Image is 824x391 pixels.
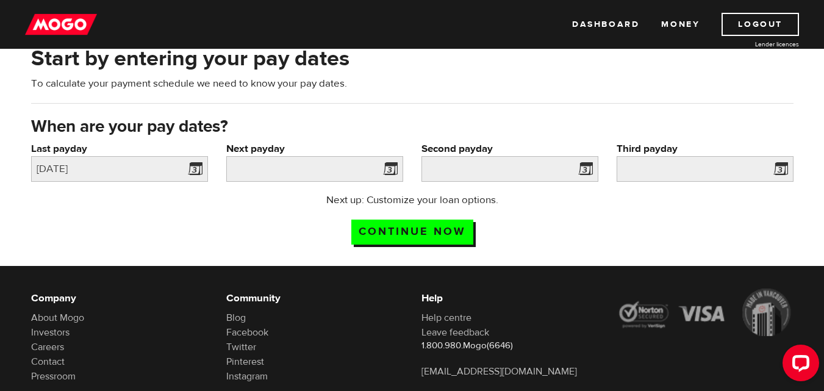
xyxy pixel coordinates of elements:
p: To calculate your payment schedule we need to know your pay dates. [31,76,794,91]
h6: Company [31,291,208,306]
iframe: LiveChat chat widget [773,340,824,391]
label: Second payday [421,142,598,156]
a: Lender licences [708,40,799,49]
h2: Start by entering your pay dates [31,46,794,71]
h6: Help [421,291,598,306]
a: Pinterest [226,356,264,368]
label: Third payday [617,142,794,156]
a: Leave feedback [421,326,489,339]
label: Last payday [31,142,208,156]
a: Dashboard [572,13,639,36]
p: 1.800.980.Mogo(6646) [421,340,598,352]
img: legal-icons-92a2ffecb4d32d839781d1b4e4802d7b.png [617,289,794,336]
input: Continue now [351,220,473,245]
a: Help centre [421,312,471,324]
a: Facebook [226,326,268,339]
a: Twitter [226,341,256,353]
a: Pressroom [31,370,76,382]
h6: Community [226,291,403,306]
label: Next payday [226,142,403,156]
a: Investors [31,326,70,339]
a: Careers [31,341,64,353]
a: Contact [31,356,65,368]
a: Instagram [226,370,268,382]
a: About Mogo [31,312,84,324]
a: Blog [226,312,246,324]
img: mogo_logo-11ee424be714fa7cbb0f0f49df9e16ec.png [25,13,97,36]
a: Money [661,13,700,36]
a: [EMAIL_ADDRESS][DOMAIN_NAME] [421,365,577,378]
a: Logout [722,13,799,36]
h3: When are your pay dates? [31,117,794,137]
p: Next up: Customize your loan options. [291,193,533,207]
